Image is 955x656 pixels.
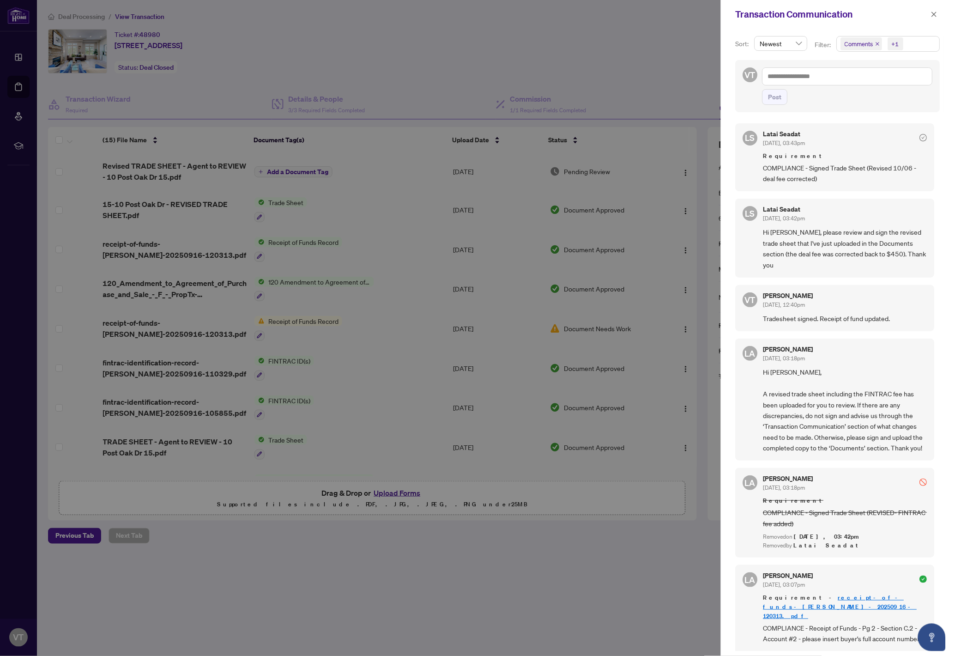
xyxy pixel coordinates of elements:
span: LS [746,207,756,220]
span: [DATE], 03:18pm [763,355,805,362]
h5: [PERSON_NAME] [763,475,813,482]
span: Latai Seadat [794,541,860,549]
h5: Latai Seadat [763,206,805,213]
span: Hi [PERSON_NAME], please review and sign the revised trade sheet that I've just uploaded in the D... [763,227,927,270]
span: LA [745,573,756,586]
span: Tradesheet signed. Receipt of fund updated. [763,313,927,324]
span: LA [745,347,756,360]
button: Open asap [918,624,946,651]
a: receipt-of-funds-[PERSON_NAME]-20250916-120313.pdf [763,594,917,620]
div: Removed on [763,533,927,541]
span: check-circle [920,576,927,583]
h5: [PERSON_NAME] [763,346,813,352]
div: Removed by [763,541,927,550]
p: Filter: [815,40,833,50]
span: Requirement [763,152,927,161]
span: COMPLIANCE - Signed Trade Sheet (REVISED- FINTRAC fee added) [763,507,927,529]
span: [DATE], 03:43pm [763,140,805,146]
p: Sort: [736,39,751,49]
h5: [PERSON_NAME] [763,572,813,579]
span: close [931,11,937,18]
span: COMPLIANCE - Signed Trade Sheet (Revised 10/06 - deal fee corrected) [763,163,927,184]
span: Comments [841,37,882,50]
span: VT [745,68,756,81]
span: [DATE], 03:18pm [763,484,805,491]
span: [DATE], 03:42pm [763,215,805,222]
span: Newest [760,36,802,50]
h5: Latai Seadat [763,131,805,137]
span: check-circle [920,134,927,141]
span: [DATE], 03:42pm [794,533,861,541]
div: Transaction Communication [736,7,928,21]
span: stop [920,479,927,486]
span: [DATE], 03:07pm [763,581,805,588]
span: Requirement - [763,593,927,621]
button: Post [762,89,788,105]
span: Requirement [763,496,927,505]
span: Comments [845,39,874,49]
span: Hi [PERSON_NAME], A revised trade sheet including the FINTRAC fee has been uploaded for you to re... [763,367,927,453]
div: +1 [892,39,900,49]
span: LS [746,131,756,144]
span: VT [745,293,756,306]
h5: [PERSON_NAME] [763,292,813,299]
span: [DATE], 12:40pm [763,301,805,308]
span: close [876,42,880,46]
span: LA [745,476,756,489]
